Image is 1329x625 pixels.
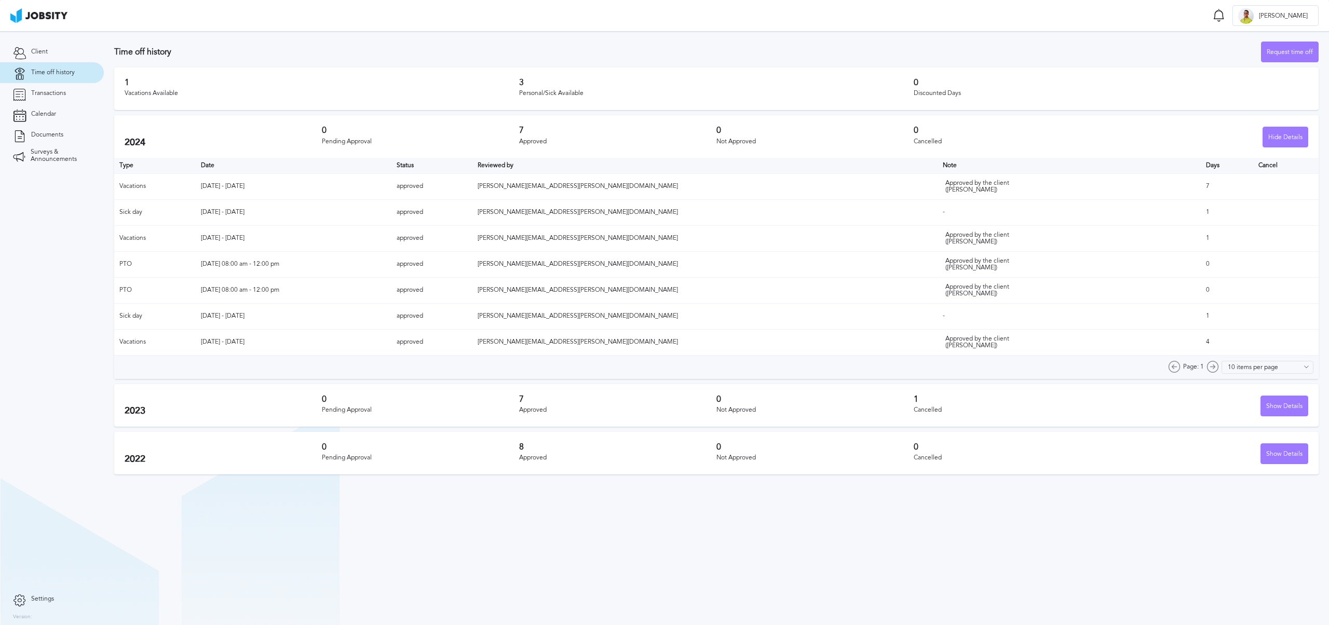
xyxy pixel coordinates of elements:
td: 0 [1201,251,1253,277]
div: Request time off [1262,42,1318,63]
div: Not Approved [716,138,914,145]
td: approved [391,225,473,251]
span: Client [31,48,48,56]
td: [DATE] - [DATE] [196,199,391,225]
td: [DATE] 08:00 am - 12:00 pm [196,277,391,303]
td: [DATE] - [DATE] [196,225,391,251]
h3: 1 [914,395,1111,404]
th: Type [114,158,196,173]
h3: 0 [716,442,914,452]
td: approved [391,173,473,199]
th: Toggle SortBy [938,158,1201,173]
button: A[PERSON_NAME] [1232,5,1319,26]
h3: 7 [519,395,716,404]
th: Toggle SortBy [391,158,473,173]
td: approved [391,303,473,329]
div: Approved by the client ([PERSON_NAME]) [945,283,1049,298]
h3: 8 [519,442,716,452]
h2: 2024 [125,137,322,148]
td: [DATE] - [DATE] [196,303,391,329]
span: Page: 1 [1183,363,1204,371]
td: approved [391,329,473,355]
td: 4 [1201,329,1253,355]
h3: 0 [322,395,519,404]
span: Settings [31,595,54,603]
h3: 0 [322,442,519,452]
td: PTO [114,277,196,303]
td: [DATE] - [DATE] [196,173,391,199]
div: Approved by the client ([PERSON_NAME]) [945,232,1049,246]
th: Toggle SortBy [196,158,391,173]
h3: 0 [914,126,1111,135]
th: Days [1201,158,1253,173]
h3: 3 [519,78,914,87]
div: Approved [519,406,716,414]
span: [PERSON_NAME][EMAIL_ADDRESS][PERSON_NAME][DOMAIN_NAME] [478,182,678,189]
td: approved [391,199,473,225]
span: Time off history [31,69,75,76]
div: Show Details [1261,396,1308,417]
div: Vacations Available [125,90,519,97]
span: [PERSON_NAME][EMAIL_ADDRESS][PERSON_NAME][DOMAIN_NAME] [478,208,678,215]
td: Vacations [114,225,196,251]
button: Show Details [1260,396,1308,416]
div: Pending Approval [322,454,519,461]
div: Show Details [1261,444,1308,465]
span: [PERSON_NAME][EMAIL_ADDRESS][PERSON_NAME][DOMAIN_NAME] [478,286,678,293]
div: Personal/Sick Available [519,90,914,97]
th: Cancel [1253,158,1319,173]
span: [PERSON_NAME][EMAIL_ADDRESS][PERSON_NAME][DOMAIN_NAME] [478,260,678,267]
div: Approved by the client ([PERSON_NAME]) [945,335,1049,350]
h3: Time off history [114,47,1261,57]
span: Documents [31,131,63,139]
div: Approved by the client ([PERSON_NAME]) [945,257,1049,272]
td: approved [391,277,473,303]
h3: 0 [716,395,914,404]
td: 1 [1201,225,1253,251]
div: Approved by the client ([PERSON_NAME]) [945,180,1049,194]
button: Request time off [1261,42,1319,62]
th: Toggle SortBy [472,158,937,173]
span: Surveys & Announcements [31,148,91,163]
h2: 2022 [125,454,322,465]
h3: 1 [125,78,519,87]
div: Discounted Days [914,90,1308,97]
div: Not Approved [716,454,914,461]
div: Pending Approval [322,138,519,145]
td: [DATE] - [DATE] [196,329,391,355]
div: Cancelled [914,138,1111,145]
div: A [1238,8,1254,24]
div: Hide Details [1263,127,1308,148]
span: Transactions [31,90,66,97]
div: Pending Approval [322,406,519,414]
td: 0 [1201,277,1253,303]
td: 1 [1201,199,1253,225]
td: Vacations [114,173,196,199]
td: Vacations [114,329,196,355]
div: Cancelled [914,454,1111,461]
td: 7 [1201,173,1253,199]
h3: 0 [914,78,1308,87]
div: Not Approved [716,406,914,414]
div: Cancelled [914,406,1111,414]
td: [DATE] 08:00 am - 12:00 pm [196,251,391,277]
h2: 2023 [125,405,322,416]
span: [PERSON_NAME] [1254,12,1313,20]
h3: 0 [322,126,519,135]
h3: 0 [716,126,914,135]
td: Sick day [114,199,196,225]
td: 1 [1201,303,1253,329]
td: Sick day [114,303,196,329]
span: [PERSON_NAME][EMAIL_ADDRESS][PERSON_NAME][DOMAIN_NAME] [478,312,678,319]
button: Hide Details [1263,127,1308,147]
div: Approved [519,138,716,145]
label: Version: [13,614,32,620]
span: [PERSON_NAME][EMAIL_ADDRESS][PERSON_NAME][DOMAIN_NAME] [478,234,678,241]
td: approved [391,251,473,277]
img: ab4bad089aa723f57921c736e9817d99.png [10,8,67,23]
span: - [943,208,945,215]
h3: 0 [914,442,1111,452]
td: PTO [114,251,196,277]
span: Calendar [31,111,56,118]
span: [PERSON_NAME][EMAIL_ADDRESS][PERSON_NAME][DOMAIN_NAME] [478,338,678,345]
